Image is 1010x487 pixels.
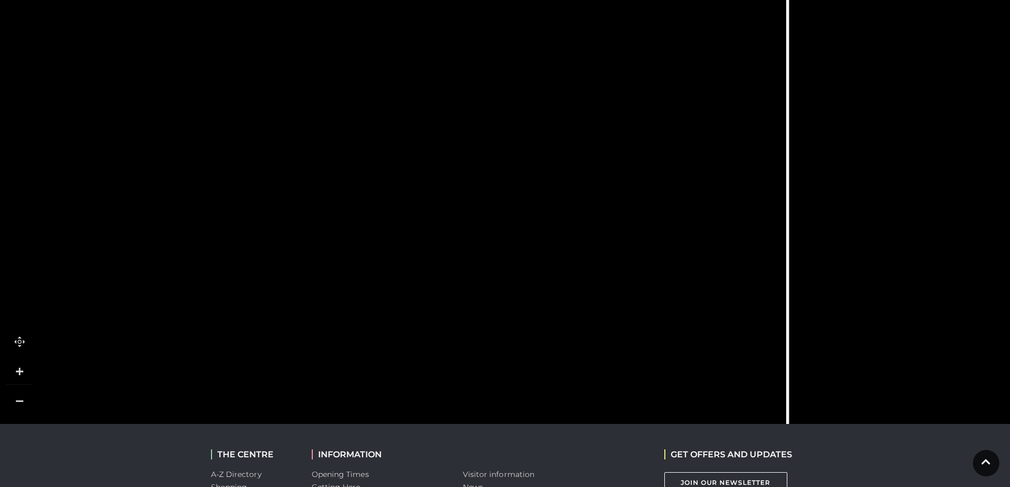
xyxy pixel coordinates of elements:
a: Opening Times [312,470,369,479]
h2: INFORMATION [312,449,447,459]
a: Visitor information [463,470,535,479]
h2: GET OFFERS AND UPDATES [664,449,792,459]
h2: THE CENTRE [211,449,296,459]
a: A-Z Directory [211,470,261,479]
